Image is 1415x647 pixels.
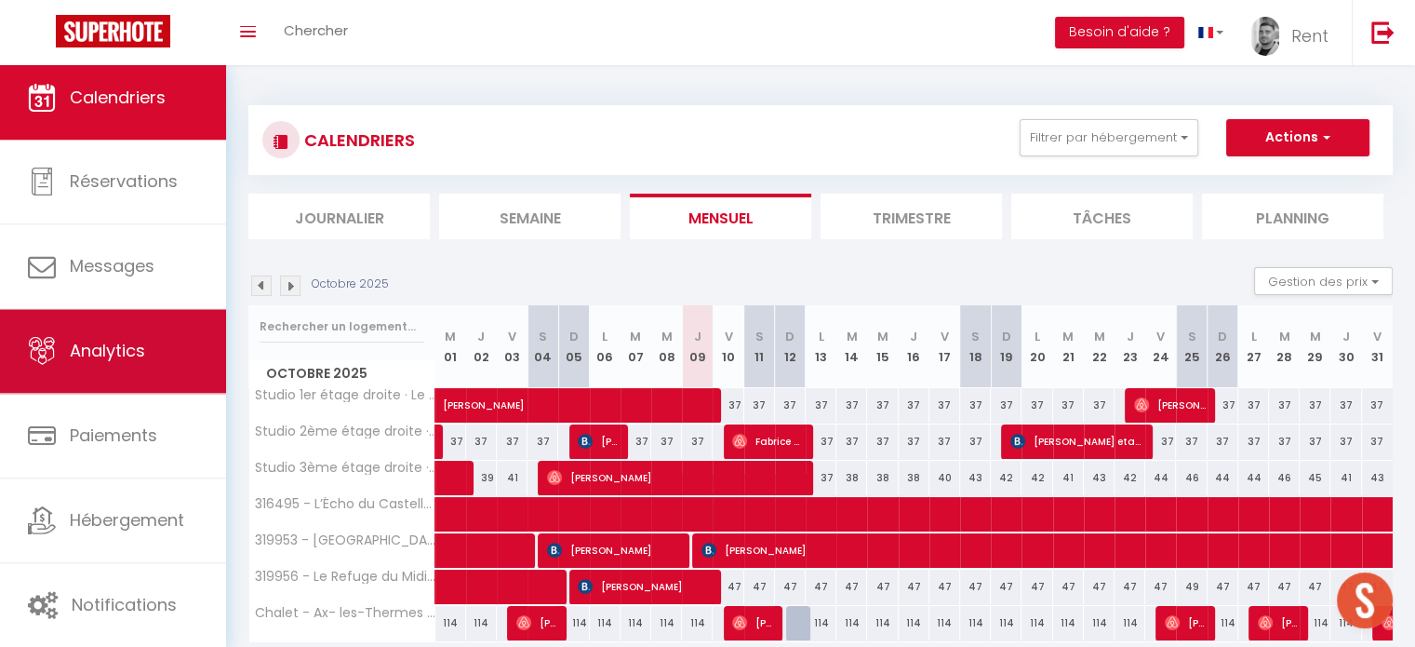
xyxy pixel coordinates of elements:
th: 17 [929,305,960,388]
div: 114 [991,606,1021,640]
input: Rechercher un logement... [260,310,424,344]
th: 08 [651,305,682,388]
span: Analytics [70,339,145,362]
abbr: L [602,328,607,345]
th: 19 [991,305,1021,388]
div: 37 [1269,425,1300,459]
th: 11 [744,305,775,388]
th: 20 [1021,305,1052,388]
abbr: V [724,328,732,345]
abbr: D [1218,328,1227,345]
th: 02 [466,305,497,388]
div: 41 [1053,461,1084,495]
div: 47 [1021,570,1052,604]
div: 114 [651,606,682,640]
th: 12 [775,305,806,388]
th: 09 [682,305,713,388]
abbr: V [1156,328,1165,345]
div: 44 [1238,461,1269,495]
div: 43 [1362,461,1393,495]
div: 37 [1300,388,1330,423]
div: 40 [929,461,960,495]
div: 114 [1330,606,1361,640]
button: Gestion des prix [1254,267,1393,295]
abbr: S [1187,328,1195,345]
div: 37 [682,425,713,459]
div: 114 [929,606,960,640]
abbr: M [877,328,888,345]
abbr: M [1093,328,1104,345]
div: 47 [713,570,743,604]
div: 41 [497,461,527,495]
div: 47 [1208,570,1238,604]
div: 46 [1269,461,1300,495]
div: 42 [991,461,1021,495]
th: 03 [497,305,527,388]
span: [PERSON_NAME] [547,532,680,568]
div: 37 [497,425,527,459]
span: [PERSON_NAME] [578,569,711,604]
abbr: L [819,328,824,345]
th: 23 [1115,305,1145,388]
div: 37 [1176,425,1207,459]
span: Paiements [70,424,157,447]
div: 37 [651,425,682,459]
abbr: M [1062,328,1074,345]
span: Octobre 2025 [249,360,434,387]
div: 37 [867,425,898,459]
div: 46 [1176,461,1207,495]
div: 47 [960,570,991,604]
div: 47 [899,570,929,604]
div: 114 [1208,606,1238,640]
div: 114 [466,606,497,640]
th: 22 [1084,305,1115,388]
div: 37 [960,425,991,459]
span: Studio 3ème étage droite · L'Atelier des Carmes [252,461,438,475]
abbr: J [477,328,485,345]
li: Mensuel [630,194,811,239]
span: [PERSON_NAME] [443,378,828,413]
abbr: J [1342,328,1350,345]
span: Studio 2ème étage droite · Le Nid du [GEOGRAPHIC_DATA] [252,425,438,438]
abbr: M [1279,328,1290,345]
div: 37 [1208,388,1238,423]
div: 43 [960,461,991,495]
p: Octobre 2025 [312,276,389,293]
th: 15 [867,305,898,388]
div: 47 [1084,570,1115,604]
th: 14 [836,305,867,388]
span: [PERSON_NAME] Et [PERSON_NAME][DEMOGRAPHIC_DATA] [516,605,557,640]
div: 47 [1238,570,1269,604]
abbr: V [1373,328,1382,345]
div: 114 [899,606,929,640]
span: 319956 - Le Refuge du Midi · [GEOGRAPHIC_DATA] [252,570,438,584]
li: Trimestre [821,194,1002,239]
th: 28 [1269,305,1300,388]
div: 44 [1145,461,1176,495]
div: 47 [1145,570,1176,604]
div: 114 [867,606,898,640]
div: 37 [1208,425,1238,459]
div: 114 [682,606,713,640]
div: 37 [1269,388,1300,423]
span: 316495 - L’Écho du Castella · L’Écho du Castella [252,497,438,511]
th: 27 [1238,305,1269,388]
div: 47 [1330,570,1361,604]
span: Chercher [284,20,348,40]
div: 47 [867,570,898,604]
div: 37 [929,425,960,459]
span: Notifications [72,594,177,617]
div: 41 [1330,461,1361,495]
th: 26 [1208,305,1238,388]
li: Semaine [439,194,621,239]
div: Ouvrir le chat [1337,573,1393,628]
div: 114 [1021,606,1052,640]
th: 31 [1362,305,1393,388]
th: 10 [713,305,743,388]
div: 37 [899,388,929,423]
div: 37 [1362,425,1393,459]
th: 18 [960,305,991,388]
div: 114 [960,606,991,640]
div: 43 [1084,461,1115,495]
div: 47 [1362,570,1393,604]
